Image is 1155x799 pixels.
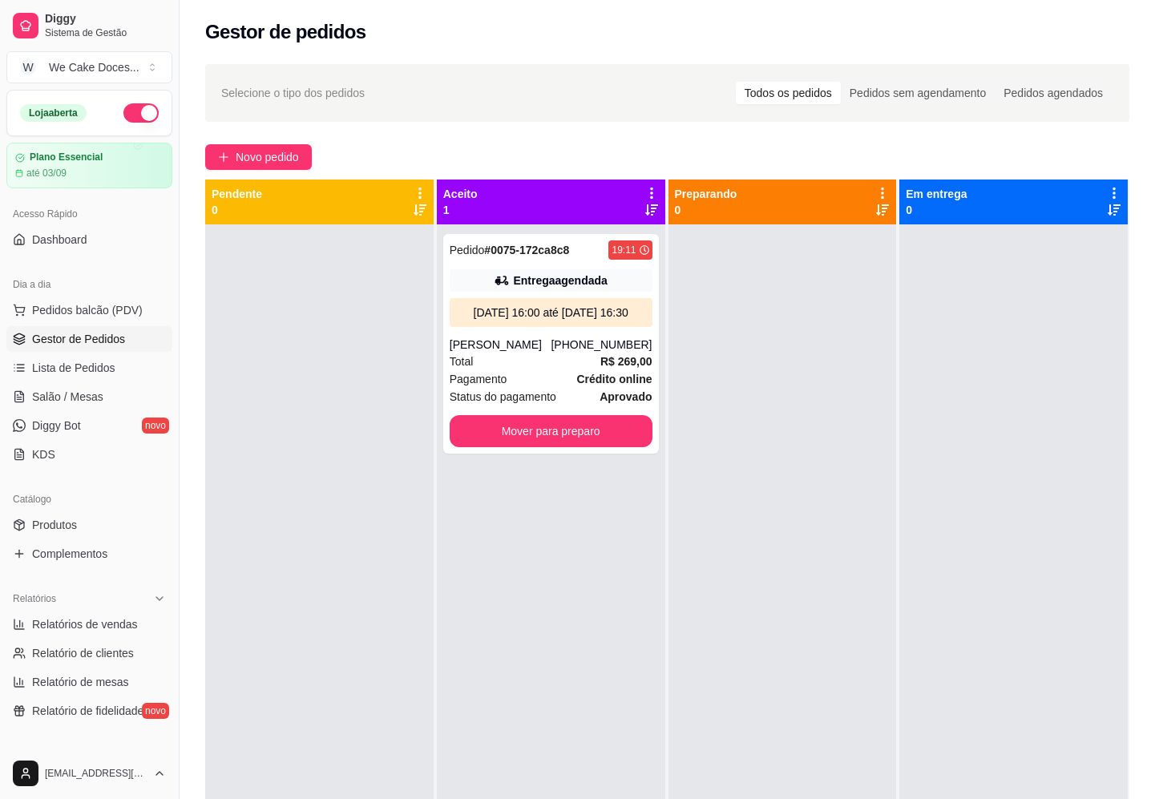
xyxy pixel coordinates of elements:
[6,227,172,252] a: Dashboard
[212,202,262,218] p: 0
[841,82,995,104] div: Pedidos sem agendamento
[30,151,103,163] article: Plano Essencial
[6,272,172,297] div: Dia a dia
[6,640,172,666] a: Relatório de clientes
[32,232,87,248] span: Dashboard
[32,302,143,318] span: Pedidos balcão (PDV)
[45,26,166,39] span: Sistema de Gestão
[443,186,478,202] p: Aceito
[6,743,172,769] div: Gerenciar
[612,244,636,256] div: 19:11
[6,512,172,538] a: Produtos
[675,186,737,202] p: Preparando
[32,389,103,405] span: Salão / Mesas
[6,611,172,637] a: Relatórios de vendas
[205,19,366,45] h2: Gestor de pedidos
[32,360,115,376] span: Lista de Pedidos
[450,337,551,353] div: [PERSON_NAME]
[49,59,139,75] div: We Cake Doces ...
[6,297,172,323] button: Pedidos balcão (PDV)
[32,331,125,347] span: Gestor de Pedidos
[20,104,87,122] div: Loja aberta
[6,326,172,352] a: Gestor de Pedidos
[450,370,507,388] span: Pagamento
[32,645,134,661] span: Relatório de clientes
[20,59,36,75] span: W
[218,151,229,163] span: plus
[6,51,172,83] button: Select a team
[32,446,55,462] span: KDS
[551,337,652,353] div: [PHONE_NUMBER]
[906,186,967,202] p: Em entrega
[221,84,365,102] span: Selecione o tipo dos pedidos
[450,353,474,370] span: Total
[32,703,143,719] span: Relatório de fidelidade
[6,541,172,567] a: Complementos
[450,244,485,256] span: Pedido
[675,202,737,218] p: 0
[6,413,172,438] a: Diggy Botnovo
[995,82,1112,104] div: Pedidos agendados
[6,754,172,793] button: [EMAIL_ADDRESS][DOMAIN_NAME]
[456,305,646,321] div: [DATE] 16:00 até [DATE] 16:30
[576,373,652,385] strong: Crédito online
[6,201,172,227] div: Acesso Rápido
[906,202,967,218] p: 0
[6,669,172,695] a: Relatório de mesas
[32,517,77,533] span: Produtos
[123,103,159,123] button: Alterar Status
[450,415,652,447] button: Mover para preparo
[484,244,569,256] strong: # 0075-172ca8c8
[13,592,56,605] span: Relatórios
[600,390,652,403] strong: aprovado
[32,418,81,434] span: Diggy Bot
[443,202,478,218] p: 1
[6,355,172,381] a: Lista de Pedidos
[212,186,262,202] p: Pendente
[6,442,172,467] a: KDS
[736,82,841,104] div: Todos os pedidos
[6,384,172,410] a: Salão / Mesas
[236,148,299,166] span: Novo pedido
[205,144,312,170] button: Novo pedido
[6,143,172,188] a: Plano Essencialaté 03/09
[32,616,138,632] span: Relatórios de vendas
[45,12,166,26] span: Diggy
[32,546,107,562] span: Complementos
[6,486,172,512] div: Catálogo
[6,698,172,724] a: Relatório de fidelidadenovo
[45,767,147,780] span: [EMAIL_ADDRESS][DOMAIN_NAME]
[600,355,652,368] strong: R$ 269,00
[450,388,556,406] span: Status do pagamento
[32,674,129,690] span: Relatório de mesas
[26,167,67,180] article: até 03/09
[6,6,172,45] a: DiggySistema de Gestão
[513,272,607,289] div: Entrega agendada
